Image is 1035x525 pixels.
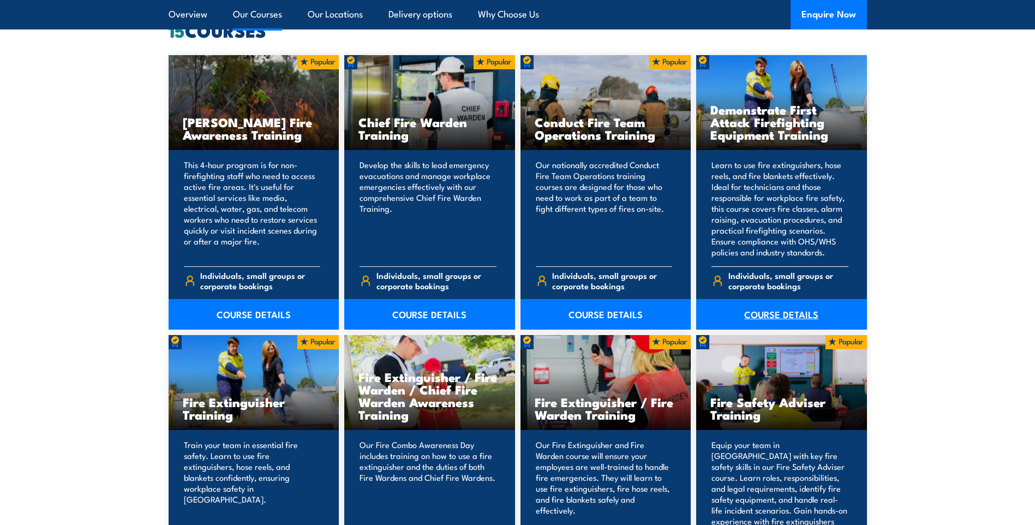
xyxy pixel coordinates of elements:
[360,159,496,258] p: Develop the skills to lead emergency evacuations and manage workplace emergencies effectively wit...
[521,299,691,330] a: COURSE DETAILS
[376,270,496,291] span: Individuals, small groups or corporate bookings
[710,396,853,421] h3: Fire Safety Adviser Training
[696,299,867,330] a: COURSE DETAILS
[184,159,321,258] p: This 4-hour program is for non-firefighting staff who need to access active fire areas. It's usef...
[169,299,339,330] a: COURSE DETAILS
[169,22,867,38] h2: COURSES
[183,396,325,421] h3: Fire Extinguisher Training
[728,270,848,291] span: Individuals, small groups or corporate bookings
[358,371,501,421] h3: Fire Extinguisher / Fire Warden / Chief Fire Warden Awareness Training
[358,116,501,141] h3: Chief Fire Warden Training
[711,159,848,258] p: Learn to use fire extinguishers, hose reels, and fire blankets effectively. Ideal for technicians...
[535,396,677,421] h3: Fire Extinguisher / Fire Warden Training
[710,103,853,141] h3: Demonstrate First Attack Firefighting Equipment Training
[535,116,677,141] h3: Conduct Fire Team Operations Training
[169,16,185,44] strong: 15
[183,116,325,141] h3: [PERSON_NAME] Fire Awareness Training
[536,159,673,258] p: Our nationally accredited Conduct Fire Team Operations training courses are designed for those wh...
[552,270,672,291] span: Individuals, small groups or corporate bookings
[344,299,515,330] a: COURSE DETAILS
[200,270,320,291] span: Individuals, small groups or corporate bookings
